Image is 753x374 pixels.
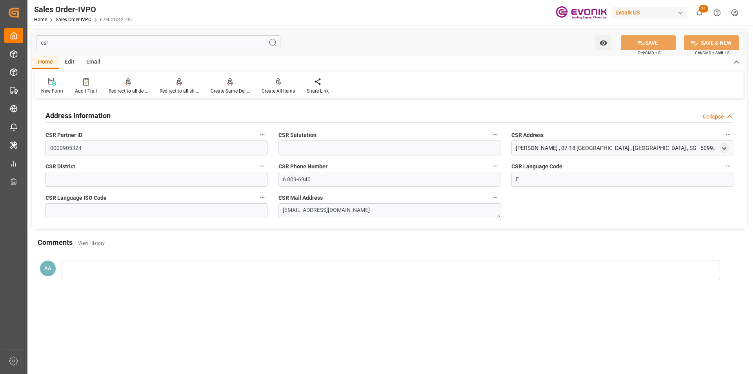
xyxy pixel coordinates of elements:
[257,161,267,171] button: CSR District
[34,17,47,22] a: Home
[723,161,733,171] button: CSR Language Code
[41,88,63,95] div: New Form
[638,50,660,56] span: Ctrl/CMD + S
[278,203,500,218] textarea: [EMAIL_ADDRESS][DOMAIN_NAME]
[490,192,500,203] button: CSR Mail Address
[45,194,107,202] span: CSR Language ISO Code
[59,56,80,69] div: Edit
[511,131,544,139] span: CSR Address
[32,56,59,69] div: Home
[56,17,91,22] a: Sales Order-IVPO
[490,130,500,140] button: CSR Salutation
[516,144,717,152] div: [PERSON_NAME] , 07-18 [GEOGRAPHIC_DATA] , [GEOGRAPHIC_DATA] , SG - 609927
[278,194,323,202] span: CSR Mail Address
[719,143,729,153] div: open menu
[34,4,132,15] div: Sales Order-IVPO
[109,88,148,95] div: Redirect to all deliveries
[257,130,267,140] button: CSR Partner ID
[556,6,607,20] img: Evonik-brand-mark-Deep-Purple-RGB.jpeg_1700498283.jpeg
[45,131,82,139] span: CSR Partner ID
[38,237,73,248] h2: Comments
[612,7,688,18] div: Evonik US
[490,161,500,171] button: CSR Phone Number
[160,88,199,95] div: Redirect to all shipments
[612,5,691,20] button: Evonik US
[307,88,329,95] div: Share Link
[278,162,327,171] span: CSR Phone Number
[75,88,97,95] div: Audit Trail
[45,162,75,171] span: CSR District
[78,241,105,246] a: View History
[45,110,111,121] h2: Address Information
[691,4,708,22] button: show 11 new notifications
[703,113,724,121] div: Collapse
[278,131,316,139] span: CSR Salutation
[511,162,562,171] span: CSR Language Code
[36,35,280,50] input: Search Fields
[699,5,708,13] span: 11
[708,4,726,22] button: Help Center
[44,265,51,271] span: AA
[684,35,739,50] button: SAVE & NEW
[257,192,267,203] button: CSR Language ISO Code
[595,35,611,50] button: open menu
[723,130,733,140] button: CSR Address
[211,88,250,95] div: Create Same Delivery Date
[695,50,729,56] span: Ctrl/CMD + Shift + S
[621,35,676,50] button: SAVE
[262,88,295,95] div: Create All Items
[80,56,106,69] div: Email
